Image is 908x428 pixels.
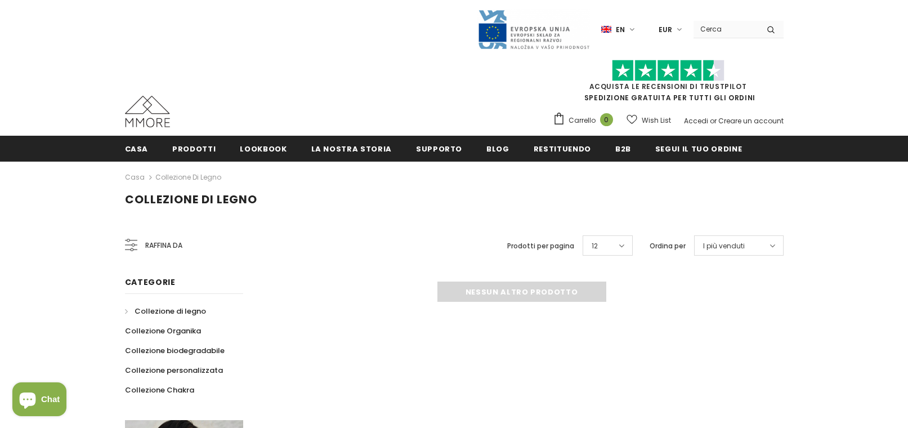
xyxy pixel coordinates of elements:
[125,301,206,321] a: Collezione di legno
[655,136,742,161] a: Segui il tuo ordine
[416,136,462,161] a: supporto
[125,380,194,400] a: Collezione Chakra
[710,116,717,126] span: or
[569,115,596,126] span: Carrello
[534,136,591,161] a: Restituendo
[703,240,745,252] span: I più venduti
[616,24,625,35] span: en
[125,341,225,360] a: Collezione biodegradabile
[615,144,631,154] span: B2B
[125,345,225,356] span: Collezione biodegradabile
[125,360,223,380] a: Collezione personalizzata
[145,239,182,252] span: Raffina da
[589,82,747,91] a: Acquista le recensioni di TrustPilot
[553,65,784,102] span: SPEDIZIONE GRATUITA PER TUTTI GLI ORDINI
[125,144,149,154] span: Casa
[172,136,216,161] a: Prodotti
[718,116,784,126] a: Creare un account
[240,136,287,161] a: Lookbook
[684,116,708,126] a: Accedi
[615,136,631,161] a: B2B
[125,191,257,207] span: Collezione di legno
[642,115,671,126] span: Wish List
[477,9,590,50] img: Javni Razpis
[125,321,201,341] a: Collezione Organika
[694,21,758,37] input: Search Site
[507,240,574,252] label: Prodotti per pagina
[553,112,619,129] a: Carrello 0
[125,171,145,184] a: Casa
[125,385,194,395] span: Collezione Chakra
[534,144,591,154] span: Restituendo
[486,144,509,154] span: Blog
[650,240,686,252] label: Ordina per
[655,144,742,154] span: Segui il tuo ordine
[477,24,590,34] a: Javni Razpis
[155,172,221,182] a: Collezione di legno
[311,144,392,154] span: La nostra storia
[9,382,70,419] inbox-online-store-chat: Shopify online store chat
[125,277,176,288] span: Categorie
[125,326,201,336] span: Collezione Organika
[311,136,392,161] a: La nostra storia
[135,306,206,316] span: Collezione di legno
[601,25,611,34] img: i-lang-1.png
[125,136,149,161] a: Casa
[592,240,598,252] span: 12
[600,113,613,126] span: 0
[125,365,223,376] span: Collezione personalizzata
[416,144,462,154] span: supporto
[612,60,724,82] img: Fidati di Pilot Stars
[659,24,672,35] span: EUR
[627,110,671,130] a: Wish List
[172,144,216,154] span: Prodotti
[240,144,287,154] span: Lookbook
[486,136,509,161] a: Blog
[125,96,170,127] img: Casi MMORE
